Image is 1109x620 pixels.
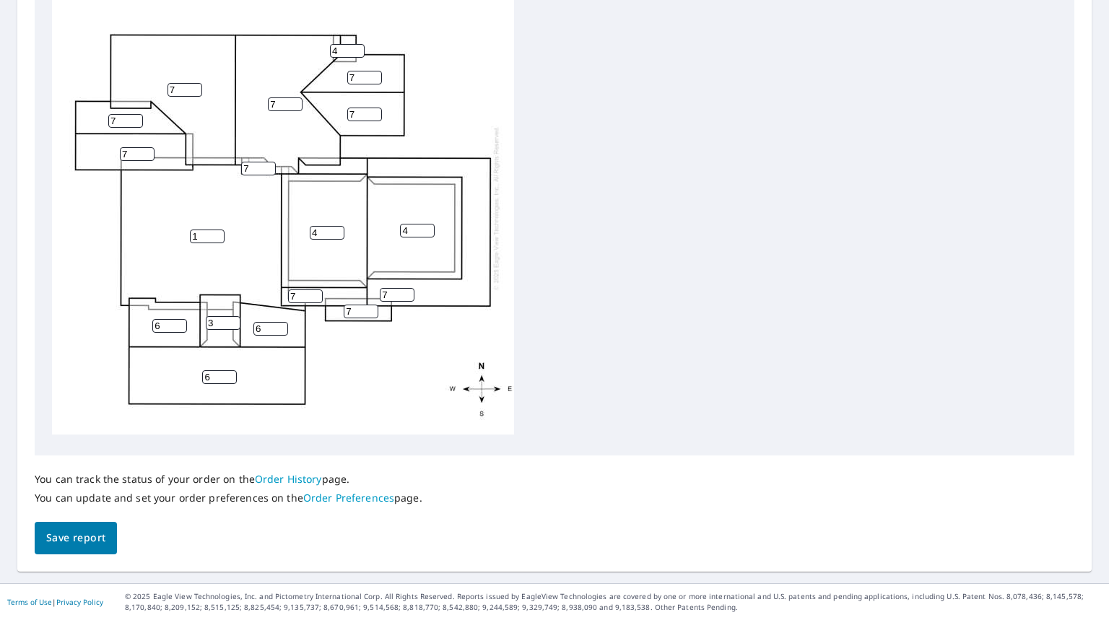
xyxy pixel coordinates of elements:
a: Order Preferences [303,491,394,505]
p: | [7,598,103,606]
span: Save report [46,529,105,547]
a: Privacy Policy [56,597,103,607]
a: Order History [255,472,322,486]
p: © 2025 Eagle View Technologies, Inc. and Pictometry International Corp. All Rights Reserved. Repo... [125,591,1102,613]
p: You can update and set your order preferences on the page. [35,492,422,505]
button: Save report [35,522,117,554]
a: Terms of Use [7,597,52,607]
p: You can track the status of your order on the page. [35,473,422,486]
